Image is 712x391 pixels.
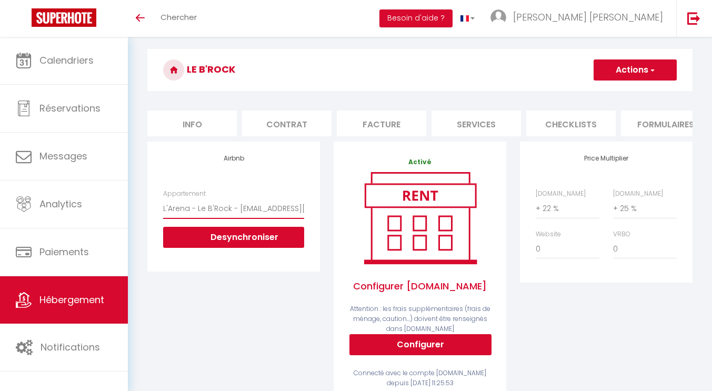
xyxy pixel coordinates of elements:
[536,189,586,199] label: [DOMAIN_NAME]
[594,59,677,81] button: Actions
[613,189,663,199] label: [DOMAIN_NAME]
[147,49,693,91] h3: Le B'Rock
[242,111,332,136] li: Contrat
[536,155,677,162] h4: Price Multiplier
[32,8,96,27] img: Super Booking
[353,167,487,268] img: rent.png
[39,54,94,67] span: Calendriers
[613,229,630,239] label: VRBO
[161,12,197,23] span: Chercher
[536,229,561,239] label: Website
[490,9,506,25] img: ...
[39,245,89,258] span: Paiements
[39,102,101,115] span: Réservations
[687,12,700,25] img: logout
[526,111,616,136] li: Checklists
[163,189,206,199] label: Appartement
[350,304,490,333] span: Attention : les frais supplémentaires (frais de ménage, caution...) doivent être renseignés dans ...
[41,340,100,354] span: Notifications
[163,155,304,162] h4: Airbnb
[337,111,426,136] li: Facture
[39,293,104,306] span: Hébergement
[8,4,40,36] button: Ouvrir le widget de chat LiveChat
[621,111,710,136] li: Formulaires
[379,9,453,27] button: Besoin d'aide ?
[163,227,304,248] button: Desynchroniser
[667,344,704,383] iframe: Chat
[349,157,490,167] p: Activé
[349,334,492,355] button: Configurer
[39,149,87,163] span: Messages
[349,368,490,388] div: Connecté avec le compte [DOMAIN_NAME] depuis [DATE] 11:25:53
[39,197,82,210] span: Analytics
[349,268,490,304] span: Configurer [DOMAIN_NAME]
[147,111,237,136] li: Info
[432,111,521,136] li: Services
[513,11,663,24] span: [PERSON_NAME] [PERSON_NAME]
